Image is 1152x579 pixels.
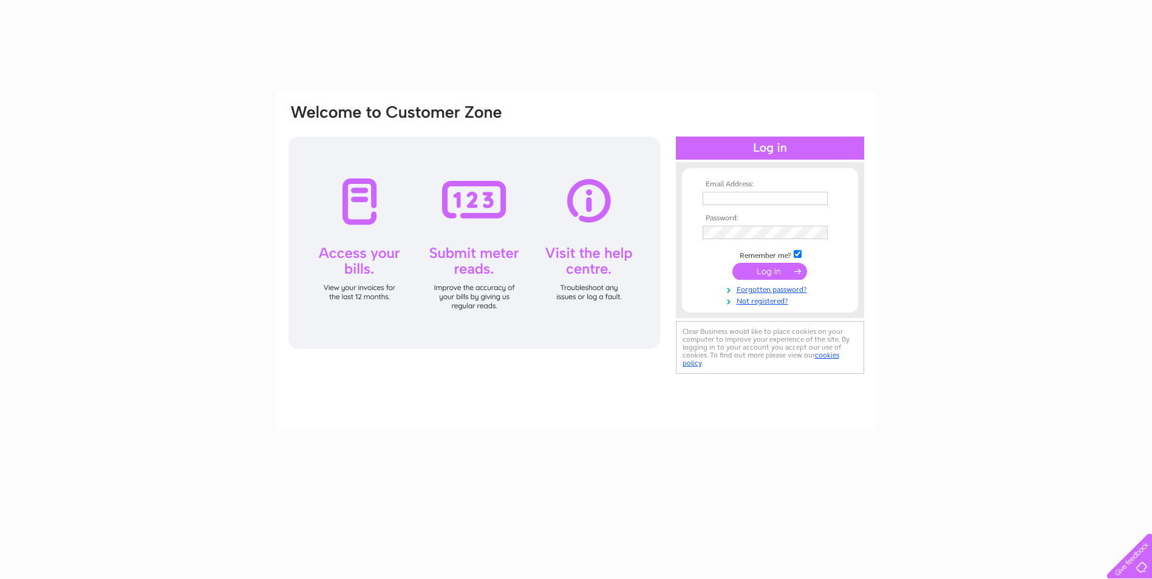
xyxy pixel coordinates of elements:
[676,321,864,374] div: Clear Business would like to place cookies on your computer to improve your experience of the sit...
[683,351,839,367] a: cookies policy
[700,248,840,260] td: Remember me?
[703,294,840,306] a: Not registered?
[700,180,840,189] th: Email Address:
[700,214,840,223] th: Password:
[703,283,840,294] a: Forgotten password?
[732,263,807,280] input: Submit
